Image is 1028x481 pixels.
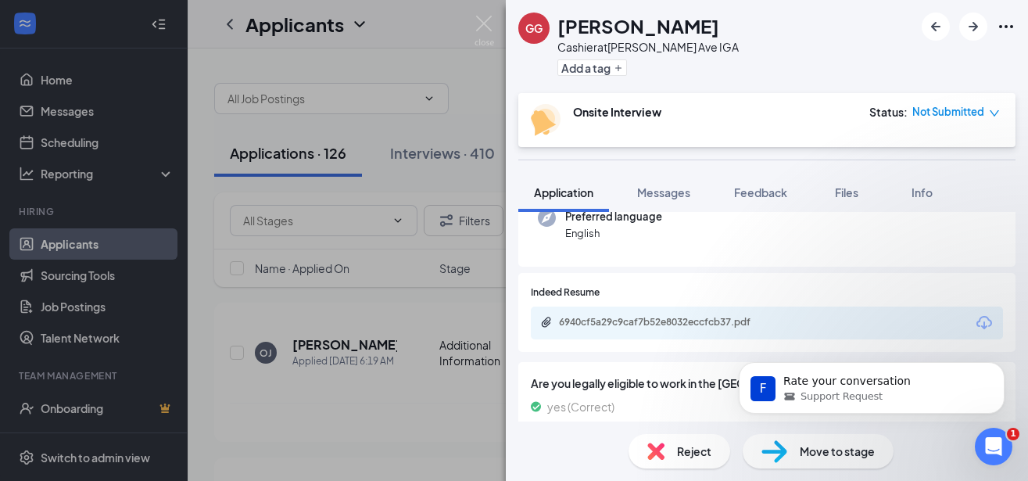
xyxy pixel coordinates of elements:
iframe: Intercom live chat [975,428,1012,465]
span: 1 [1007,428,1019,440]
button: PlusAdd a tag [557,59,627,76]
b: Onsite Interview [573,105,661,119]
svg: ArrowLeftNew [926,17,945,36]
svg: Plus [614,63,623,73]
svg: Download [975,314,994,332]
svg: ArrowRight [964,17,983,36]
a: Paperclip6940cf5a29c9caf7b52e8032eccfcb37.pdf [540,316,793,331]
span: yes (Correct) [547,398,614,415]
button: ArrowRight [959,13,987,41]
span: Info [912,185,933,199]
span: Preferred language [565,209,662,224]
span: Messages [637,185,690,199]
iframe: Intercom notifications message [715,329,1028,439]
span: Files [835,185,858,199]
div: 6940cf5a29c9caf7b52e8032eccfcb37.pdf [559,316,778,328]
span: Application [534,185,593,199]
div: GG [525,20,543,36]
svg: Ellipses [997,17,1015,36]
span: English [565,225,662,241]
div: Status : [869,104,908,120]
span: down [989,108,1000,119]
span: Not Submitted [912,104,984,120]
button: ArrowLeftNew [922,13,950,41]
span: Indeed Resume [531,285,600,300]
span: Are you legally eligible to work in the [GEOGRAPHIC_DATA] and at least 15 years of age? [531,375,1003,392]
div: Cashier at [PERSON_NAME] Ave IGA [557,39,739,55]
svg: Paperclip [540,316,553,328]
span: Feedback [734,185,787,199]
span: Reject [677,443,711,460]
h1: [PERSON_NAME] [557,13,719,39]
span: Move to stage [800,443,875,460]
